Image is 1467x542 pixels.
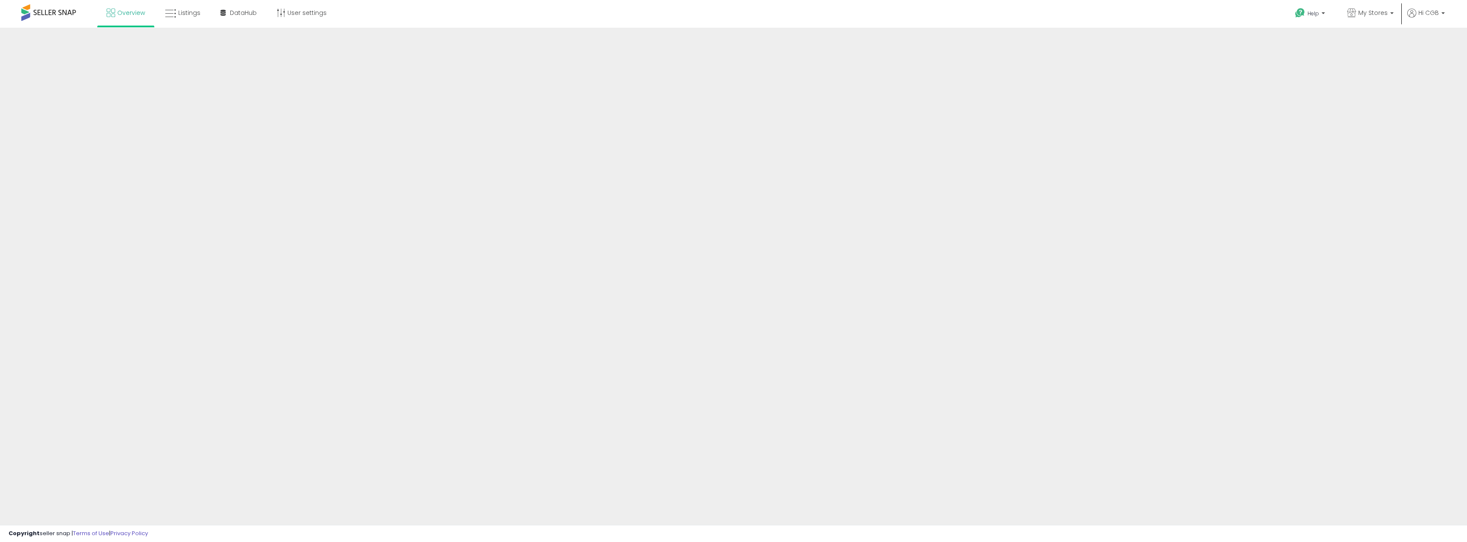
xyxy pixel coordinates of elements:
[117,9,145,17] span: Overview
[1407,9,1445,28] a: Hi CGB
[230,9,257,17] span: DataHub
[1418,9,1439,17] span: Hi CGB
[1358,9,1388,17] span: My Stores
[1295,8,1305,18] i: Get Help
[1288,1,1334,28] a: Help
[178,9,200,17] span: Listings
[1308,10,1319,17] span: Help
